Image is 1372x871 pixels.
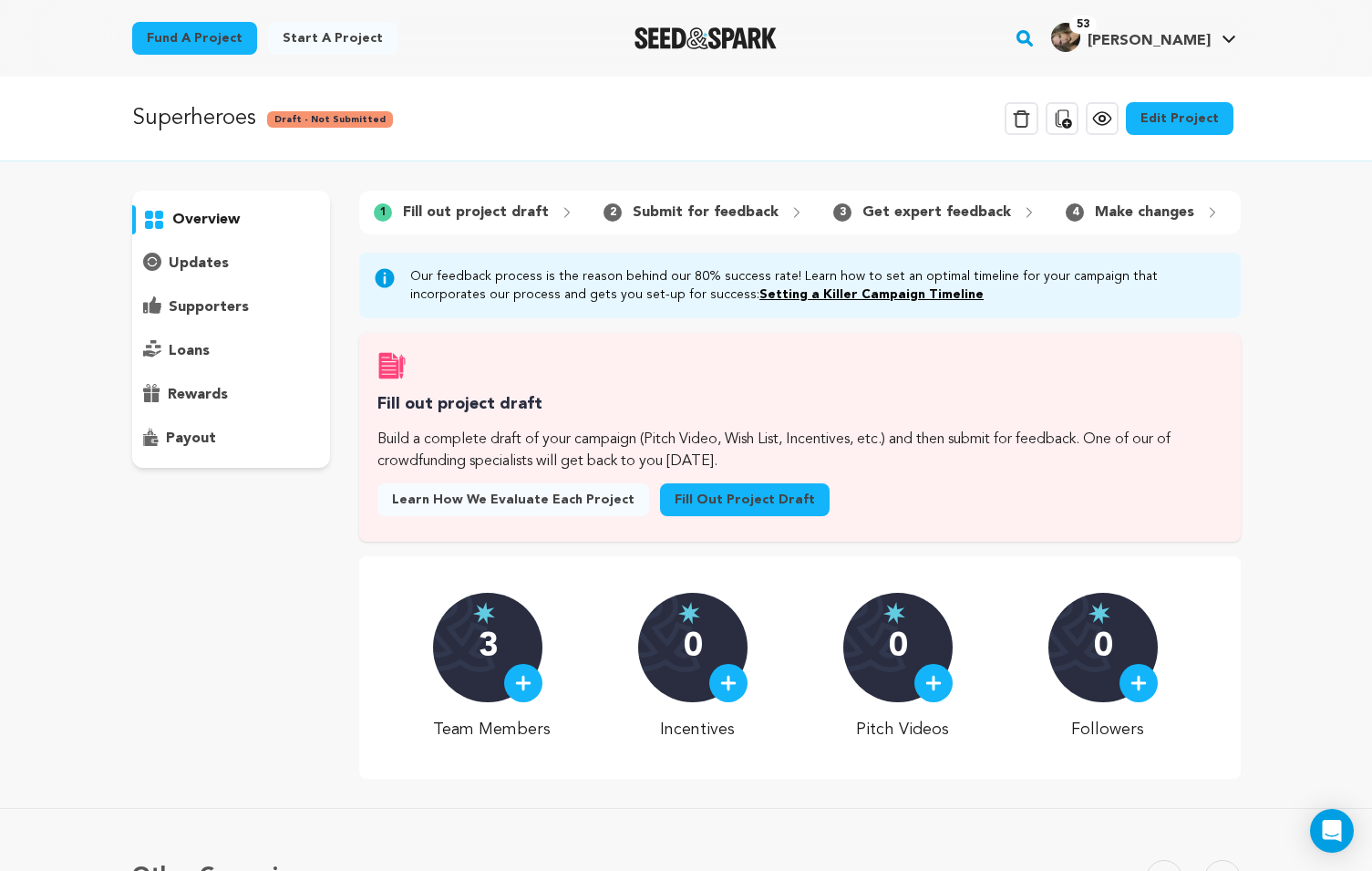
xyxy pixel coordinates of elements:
[172,209,240,231] p: overview
[169,340,210,362] p: loans
[166,428,216,450] p: payout
[410,267,1225,304] p: Our feedback process is the reason behind our 80% success rate! Learn how to set an optimal timel...
[660,483,830,516] a: Fill out project draft
[1130,675,1147,691] img: plus.svg
[1048,717,1166,742] p: Followers
[603,203,622,222] span: 2
[862,202,1011,223] p: Get expert feedback
[374,203,392,222] span: 1
[1066,203,1084,222] span: 4
[634,27,778,49] img: Seed&Spark Logo Dark Mode
[377,483,649,516] a: Learn how we evaluate each project
[377,391,1222,418] h3: Fill out project draft
[1310,809,1354,853] div: Open Intercom Messenger
[633,202,779,223] p: Submit for feedback
[1047,19,1240,57] span: Ella M.'s Profile
[1069,16,1097,34] span: 53
[132,380,331,410] button: rewards
[1051,23,1080,52] img: f378e28085115400.jpg
[634,27,778,49] a: Seed&Spark Homepage
[132,102,256,135] p: Superheroes
[268,22,397,55] a: Start a project
[267,111,393,128] span: Draft - Not Submitted
[684,629,703,666] p: 0
[720,675,737,691] img: plus.svg
[132,205,331,234] button: overview
[1051,23,1211,52] div: Ella M.'s Profile
[1126,102,1233,135] a: Edit Project
[132,293,331,322] button: supporters
[1047,19,1240,52] a: Ella M.'s Profile
[833,203,851,222] span: 3
[403,202,549,223] p: Fill out project draft
[889,629,908,666] p: 0
[132,22,257,55] a: Fund a project
[515,675,531,691] img: plus.svg
[377,429,1222,472] p: Build a complete draft of your campaign (Pitch Video, Wish List, Incentives, etc.) and then submi...
[433,717,551,742] p: Team Members
[479,629,498,666] p: 3
[132,249,331,278] button: updates
[132,337,331,366] button: loans
[843,717,961,742] p: Pitch Videos
[132,424,331,453] button: payout
[1088,34,1211,48] span: [PERSON_NAME]
[759,288,984,301] a: Setting a Killer Campaign Timeline
[1094,629,1113,666] p: 0
[169,253,229,275] p: updates
[925,675,942,691] img: plus.svg
[1095,202,1194,223] p: Make changes
[168,384,228,406] p: rewards
[638,717,756,742] p: Incentives
[169,296,249,318] p: supporters
[392,491,634,509] span: Learn how we evaluate each project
